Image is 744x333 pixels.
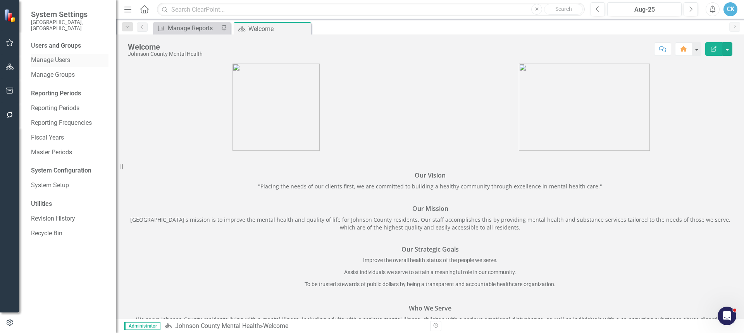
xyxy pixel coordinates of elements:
[168,23,219,33] div: Manage Reports
[544,4,583,15] button: Search
[31,181,108,190] a: System Setup
[610,5,679,14] div: Aug-25
[175,322,260,330] a: Johnson County Mental Health
[31,56,108,65] a: Manage Users
[409,304,451,312] strong: Who We Serve
[31,200,108,209] div: Utilities
[401,245,459,254] strong: Our Strategic Goals
[31,119,108,128] a: Reporting Frequencies
[248,24,309,34] div: Welcome
[305,281,556,287] span: To be trusted stewards of public dollars by being a transparent and accountable healthcare organi...
[718,307,736,325] iframe: Intercom live chat
[31,10,108,19] span: System Settings
[31,19,108,32] small: [GEOGRAPHIC_DATA], [GEOGRAPHIC_DATA]
[31,89,108,98] div: Reporting Periods
[128,51,203,57] div: Johnson County Mental Health
[412,204,448,213] strong: Our Mission
[130,216,730,231] span: [GEOGRAPHIC_DATA]'s mission is to improve the mental health and quality of life for Johnson Count...
[415,171,446,179] strong: Our Vision
[31,214,108,223] a: Revision History
[31,166,108,175] div: System Configuration
[607,2,682,16] button: Aug-25
[128,43,203,51] div: Welcome
[31,41,108,50] div: Users and Groups
[555,6,572,12] span: Search
[164,322,424,331] div: »
[258,183,602,190] span: "Placing the needs of our clients first, we are committed to building a healthy community through...
[4,9,17,22] img: ClearPoint Strategy
[31,229,108,238] a: Recycle Bin
[31,133,108,142] a: Fiscal Years
[157,3,585,16] input: Search ClearPoint...
[723,2,737,16] button: CK
[136,316,724,331] span: We serve Johnson County residents living with a mental illness, including adults with a serious m...
[31,104,108,113] a: Reporting Periods
[31,148,108,157] a: Master Periods
[263,322,288,330] div: Welcome
[31,71,108,79] a: Manage Groups
[363,257,498,263] span: Improve the overall health status of the people we serve.
[344,269,516,275] span: Assist individuals we serve to attain a meaningful role in our community.
[155,23,219,33] a: Manage Reports
[124,322,160,330] span: Administrator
